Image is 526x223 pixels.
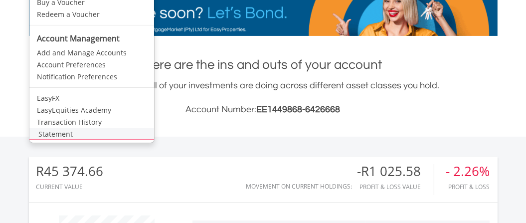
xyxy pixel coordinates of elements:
[446,164,490,179] div: - 2.26%
[446,184,490,190] div: Profit & Loss
[29,104,154,116] a: EasyEquities Academy
[29,56,498,74] h1: Here are the ins and outs of your account
[36,184,104,190] div: CURRENT VALUE
[29,79,498,117] div: Check out how all of your investments are doing across different asset classes you hold.
[36,164,104,179] div: R45 374.66
[357,164,434,179] div: -R1 025.58
[257,105,341,114] span: EE1449868-6426668
[29,59,154,71] a: Account Preferences
[29,71,154,83] a: Notification Preferences
[357,184,434,190] div: Profit & Loss Value
[29,47,154,59] a: Add and Manage Accounts
[29,116,154,128] a: Transaction History
[29,8,154,20] a: Redeem a Voucher
[29,30,154,47] li: Account Management
[29,92,154,104] a: EasyFX
[246,183,352,190] div: Movement on Current Holdings:
[29,103,498,117] h3: Account Number:
[29,128,154,140] a: Statement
